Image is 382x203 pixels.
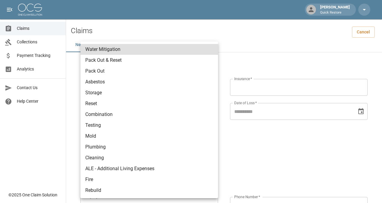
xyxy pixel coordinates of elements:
[80,77,218,87] li: Asbestos
[80,185,218,196] li: Rebuild
[80,163,218,174] li: ALE - Additional Living Expenses
[80,120,218,131] li: Testing
[80,131,218,142] li: Mold
[80,109,218,120] li: Combination
[80,152,218,163] li: Cleaning
[80,142,218,152] li: Plumbing
[80,55,218,66] li: Pack Out & Reset
[80,98,218,109] li: Reset
[80,66,218,77] li: Pack Out
[80,174,218,185] li: Fire
[80,44,218,55] li: Water Mitigation
[80,87,218,98] li: Storage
